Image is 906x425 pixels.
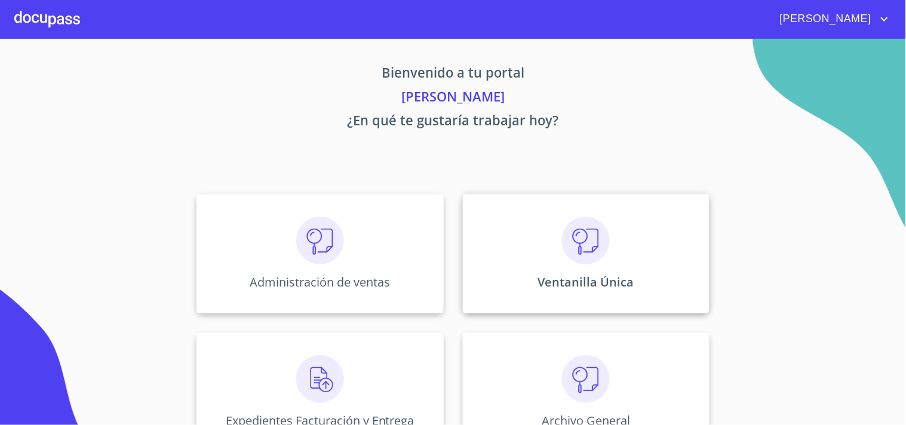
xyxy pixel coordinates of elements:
[771,10,892,29] button: account of current user
[250,274,390,290] p: Administración de ventas
[296,217,344,264] img: consulta.png
[562,355,610,403] img: consulta.png
[85,110,821,134] p: ¿En qué te gustaría trabajar hoy?
[296,355,344,403] img: carga.png
[85,63,821,87] p: Bienvenido a tu portal
[85,87,821,110] p: [PERSON_NAME]
[771,10,877,29] span: [PERSON_NAME]
[538,274,634,290] p: Ventanilla Única
[562,217,610,264] img: consulta.png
